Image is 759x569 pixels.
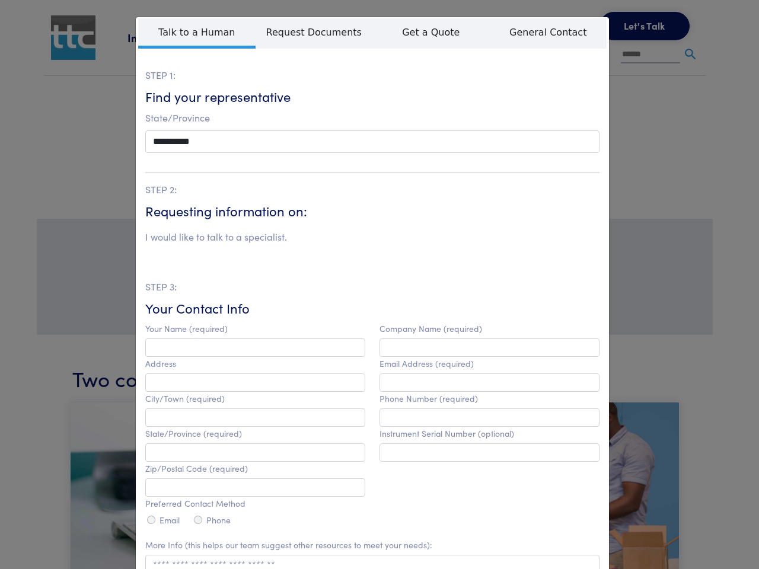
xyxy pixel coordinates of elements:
label: Phone Number (required) [379,394,478,404]
span: Get a Quote [372,18,490,46]
p: STEP 1: [145,68,599,83]
p: State/Province [145,110,599,126]
label: Email [160,515,180,525]
label: City/Town (required) [145,394,225,404]
label: Zip/Postal Code (required) [145,463,248,474]
label: Instrument Serial Number (optional) [379,429,514,439]
h6: Requesting information on: [145,202,599,220]
label: Your Name (required) [145,324,228,334]
p: STEP 3: [145,279,599,295]
h6: Find your representative [145,88,599,106]
span: Talk to a Human [138,18,256,49]
li: I would like to talk to a specialist. [145,229,287,245]
label: More Info (this helps our team suggest other resources to meet your needs): [145,540,432,550]
label: State/Province (required) [145,429,242,439]
label: Email Address (required) [379,359,474,369]
span: General Contact [490,18,607,46]
label: Phone [206,515,231,525]
span: Request Documents [256,18,373,46]
label: Company Name (required) [379,324,482,334]
p: STEP 2: [145,182,599,197]
label: Address [145,359,176,369]
label: Preferred Contact Method [145,498,245,509]
h6: Your Contact Info [145,299,599,318]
